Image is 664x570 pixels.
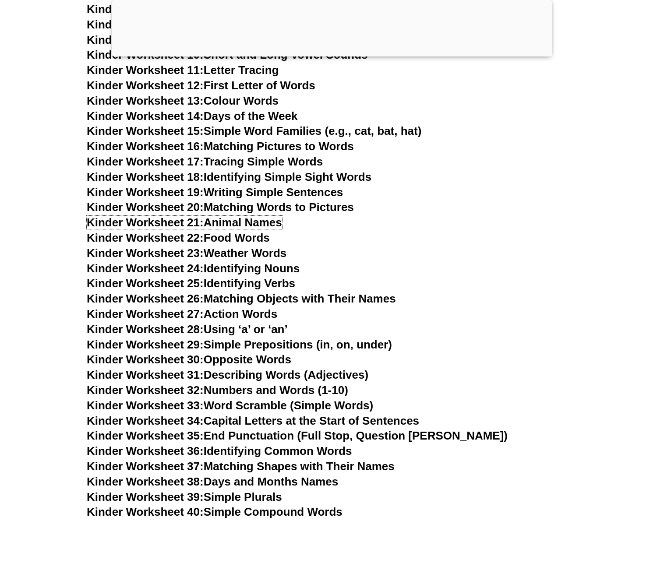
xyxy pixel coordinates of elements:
[87,109,297,123] a: Kinder Worksheet 14:Days of the Week
[87,246,286,260] a: Kinder Worksheet 23:Weather Words
[87,155,323,168] a: Kinder Worksheet 17:Tracing Simple Words
[87,262,300,275] a: Kinder Worksheet 24:Identifying Nouns
[87,368,368,381] a: Kinder Worksheet 31:Describing Words (Adjectives)
[87,444,352,457] a: Kinder Worksheet 36:Identifying Common Words
[87,124,204,137] span: Kinder Worksheet 15:
[87,262,204,275] span: Kinder Worksheet 24:
[87,216,204,229] span: Kinder Worksheet 21:
[87,140,354,153] a: Kinder Worksheet 16:Matching Pictures to Words
[87,63,204,77] span: Kinder Worksheet 11:
[87,18,335,31] a: Kinder Worksheet 8:Identifying Vowel Sounds
[87,444,204,457] span: Kinder Worksheet 36:
[87,216,282,229] a: Kinder Worksheet 21:Animal Names
[87,94,204,107] span: Kinder Worksheet 13:
[87,79,204,92] span: Kinder Worksheet 12:
[87,186,204,199] span: Kinder Worksheet 19:
[87,277,204,290] span: Kinder Worksheet 25:
[87,384,204,397] span: Kinder Worksheet 32:
[87,140,204,153] span: Kinder Worksheet 16:
[87,429,204,442] span: Kinder Worksheet 35:
[87,429,508,442] a: Kinder Worksheet 35:End Punctuation (Full Stop, Question [PERSON_NAME])
[87,475,204,488] span: Kinder Worksheet 38:
[87,307,277,320] a: Kinder Worksheet 27:Action Words
[87,3,435,16] a: Kinder Worksheet 7:Matching Uppercase and Lowercase Letters
[87,353,291,366] a: Kinder Worksheet 30:Opposite Words
[87,475,338,488] a: Kinder Worksheet 38:Days and Months Names
[87,109,204,123] span: Kinder Worksheet 14:
[87,94,279,107] a: Kinder Worksheet 13:Colour Words
[87,338,204,351] span: Kinder Worksheet 29:
[87,292,204,305] span: Kinder Worksheet 26:
[87,63,279,77] a: Kinder Worksheet 11:Letter Tracing
[87,18,197,31] span: Kinder Worksheet 8:
[87,201,354,214] a: Kinder Worksheet 20:Matching Words to Pictures
[87,505,343,518] a: Kinder Worksheet 40:Simple Compound Words
[87,460,204,473] span: Kinder Worksheet 37:
[87,79,315,92] a: Kinder Worksheet 12:First Letter of Words
[87,33,469,46] a: Kinder Worksheet 9:Simple CVC (Consonant-Vowel-Consonant) Words
[87,338,392,351] a: Kinder Worksheet 29:Simple Prepositions (in, on, under)
[87,323,288,336] a: Kinder Worksheet 28:Using ‘a’ or ‘an’
[87,307,204,320] span: Kinder Worksheet 27:
[87,48,204,61] span: Kinder Worksheet 10:
[87,124,421,137] a: Kinder Worksheet 15:Simple Word Families (e.g., cat, bat, hat)
[87,170,371,183] a: Kinder Worksheet 18:Identifying Simple Sight Words
[87,231,270,244] a: Kinder Worksheet 22:Food Words
[87,170,204,183] span: Kinder Worksheet 18:
[87,399,204,412] span: Kinder Worksheet 33:
[87,414,419,427] a: Kinder Worksheet 34:Capital Letters at the Start of Sentences
[87,353,204,366] span: Kinder Worksheet 30:
[87,155,204,168] span: Kinder Worksheet 17:
[87,368,204,381] span: Kinder Worksheet 31:
[87,246,204,260] span: Kinder Worksheet 23:
[87,277,295,290] a: Kinder Worksheet 25:Identifying Verbs
[87,399,373,412] a: Kinder Worksheet 33:Word Scramble (Simple Words)
[87,414,204,427] span: Kinder Worksheet 34:
[87,33,197,46] span: Kinder Worksheet 9:
[87,323,204,336] span: Kinder Worksheet 28:
[87,490,282,503] a: Kinder Worksheet 39:Simple Plurals
[87,292,396,305] a: Kinder Worksheet 26:Matching Objects with Their Names
[87,201,204,214] span: Kinder Worksheet 20:
[518,471,664,570] iframe: Chat Widget
[87,231,204,244] span: Kinder Worksheet 22:
[87,48,368,61] a: Kinder Worksheet 10:Short and Long Vowel Sounds
[87,505,204,518] span: Kinder Worksheet 40:
[87,384,348,397] a: Kinder Worksheet 32:Numbers and Words (1-10)
[87,186,343,199] a: Kinder Worksheet 19:Writing Simple Sentences
[87,3,197,16] span: Kinder Worksheet 7:
[87,460,395,473] a: Kinder Worksheet 37:Matching Shapes with Their Names
[87,490,204,503] span: Kinder Worksheet 39:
